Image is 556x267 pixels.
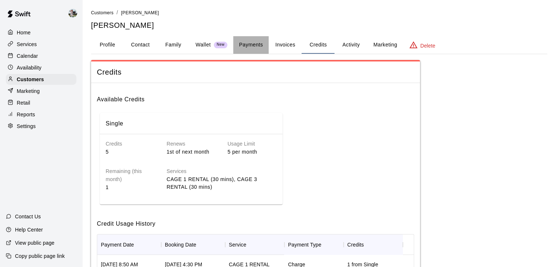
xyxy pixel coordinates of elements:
p: Contact Us [15,213,41,220]
div: Service [225,234,284,255]
button: Contact [124,36,157,54]
a: Retail [6,97,76,108]
a: Availability [6,62,76,73]
button: Invoices [269,36,302,54]
h6: Credits [106,140,155,148]
p: Reports [17,111,35,118]
div: Payment Type [284,234,344,255]
button: Marketing [367,36,403,54]
p: Settings [17,123,36,130]
button: Profile [91,36,124,54]
h6: Usage Limit [227,140,277,148]
a: Marketing [6,86,76,97]
div: Matt Hill [67,6,82,20]
div: Credits [347,234,364,255]
p: Calendar [17,52,38,60]
p: Customers [17,76,44,83]
a: Reports [6,109,76,120]
button: Activity [334,36,367,54]
h6: Available Credits [97,89,414,104]
span: Credits [97,67,414,77]
span: [PERSON_NAME] [121,10,159,15]
p: Delete [420,42,435,49]
h5: [PERSON_NAME] [91,20,547,30]
p: Marketing [17,87,40,95]
p: CAGE 1 RENTAL (30 mins), CAGE 3 RENTAL (30 mins) [167,176,277,191]
a: Services [6,39,76,50]
li: / [117,9,118,16]
nav: breadcrumb [91,9,547,17]
div: Payment Date [101,234,134,255]
button: Credits [302,36,334,54]
p: Wallet [196,41,211,49]
span: New [214,42,227,47]
div: basic tabs example [91,36,547,54]
button: Payments [233,36,269,54]
p: Availability [17,64,42,71]
div: Booking Date [165,234,196,255]
p: Help Center [15,226,43,233]
button: Sort [321,240,332,250]
a: Settings [6,121,76,132]
p: Copy public page link [15,252,65,260]
img: Matt Hill [68,9,77,18]
h6: Remaining (this month) [106,168,155,184]
p: View public page [15,239,54,247]
button: Sort [134,240,144,250]
h6: Renews [167,140,216,148]
a: Home [6,27,76,38]
p: Home [17,29,31,36]
p: 5 per month [227,148,277,156]
h6: Credit Usage History [97,213,414,229]
div: Service [229,234,246,255]
button: Sort [246,240,257,250]
div: Payment Type [288,234,321,255]
h6: Single [106,119,123,128]
p: Retail [17,99,30,106]
p: Services [17,41,37,48]
h6: Services [167,168,277,176]
p: 1st of next month [167,148,216,156]
a: Customers [6,74,76,85]
div: Booking Date [161,234,225,255]
div: Credits [344,234,403,255]
a: Calendar [6,50,76,61]
div: Payment Date [97,234,161,255]
a: Customers [91,10,114,15]
button: Sort [196,240,207,250]
button: Family [157,36,190,54]
p: 1 [106,184,155,191]
button: Sort [364,240,374,250]
p: 5 [106,148,155,156]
